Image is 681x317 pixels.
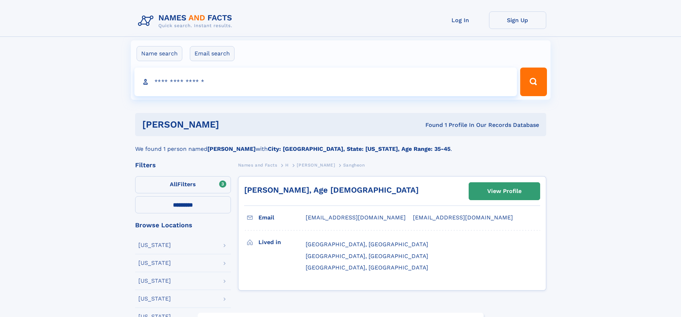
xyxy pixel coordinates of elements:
a: Log In [432,11,489,29]
h3: Lived in [258,236,306,248]
b: [PERSON_NAME] [207,145,256,152]
div: [US_STATE] [138,296,171,302]
a: H [285,160,289,169]
span: [GEOGRAPHIC_DATA], [GEOGRAPHIC_DATA] [306,253,428,259]
span: H [285,163,289,168]
span: [GEOGRAPHIC_DATA], [GEOGRAPHIC_DATA] [306,264,428,271]
h3: Email [258,212,306,224]
button: Search Button [520,68,547,96]
span: [GEOGRAPHIC_DATA], [GEOGRAPHIC_DATA] [306,241,428,248]
div: [US_STATE] [138,278,171,284]
b: City: [GEOGRAPHIC_DATA], State: [US_STATE], Age Range: 35-45 [268,145,450,152]
img: Logo Names and Facts [135,11,238,31]
h1: [PERSON_NAME] [142,120,322,129]
input: search input [134,68,517,96]
a: [PERSON_NAME], Age [DEMOGRAPHIC_DATA] [244,185,419,194]
div: View Profile [487,183,522,199]
a: View Profile [469,183,540,200]
div: [US_STATE] [138,242,171,248]
span: [EMAIL_ADDRESS][DOMAIN_NAME] [413,214,513,221]
a: Sign Up [489,11,546,29]
span: [EMAIL_ADDRESS][DOMAIN_NAME] [306,214,406,221]
label: Name search [137,46,182,61]
div: We found 1 person named with . [135,136,546,153]
label: Filters [135,176,231,193]
a: [PERSON_NAME] [297,160,335,169]
div: [US_STATE] [138,260,171,266]
div: Filters [135,162,231,168]
div: Browse Locations [135,222,231,228]
span: [PERSON_NAME] [297,163,335,168]
label: Email search [190,46,235,61]
a: Names and Facts [238,160,277,169]
span: All [170,181,177,188]
div: Found 1 Profile In Our Records Database [322,121,539,129]
span: Sangheon [343,163,365,168]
